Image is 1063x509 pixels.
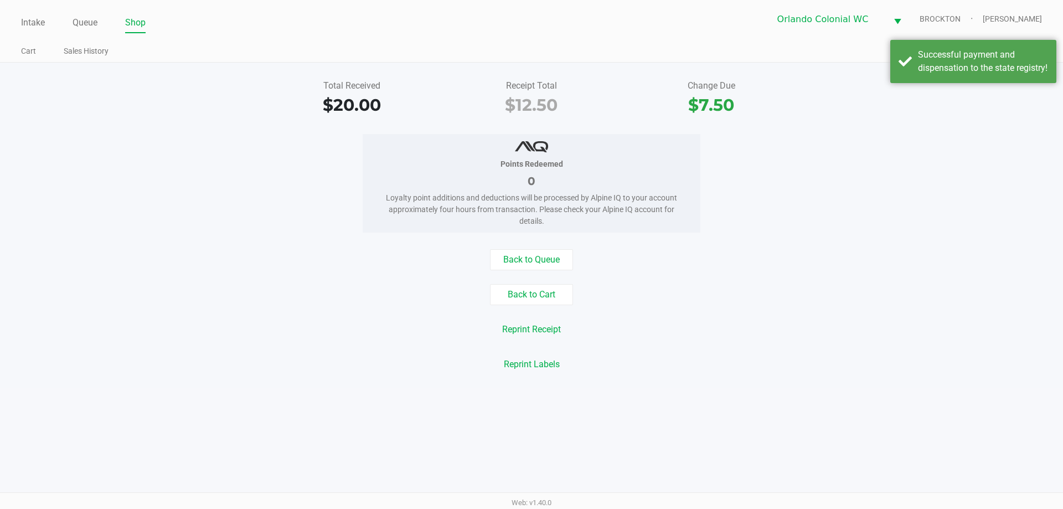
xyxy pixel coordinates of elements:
button: Select [887,6,908,32]
a: Shop [125,15,146,30]
button: Reprint Labels [497,354,567,375]
button: Back to Cart [490,284,573,305]
button: Reprint Receipt [495,319,568,340]
a: Cart [21,44,36,58]
button: Back to Queue [490,249,573,270]
div: $20.00 [270,92,434,117]
div: Successful payment and dispensation to the state registry! [918,48,1048,75]
span: Web: v1.40.0 [512,498,551,507]
div: Loyalty point additions and deductions will be processed by Alpine IQ to your account approximate... [379,192,684,227]
div: Change Due [629,79,793,92]
div: $12.50 [450,92,613,117]
div: Receipt Total [450,79,613,92]
a: Intake [21,15,45,30]
div: 0 [379,173,684,189]
div: Total Received [270,79,434,92]
a: Queue [73,15,97,30]
a: Sales History [64,44,109,58]
div: $7.50 [629,92,793,117]
span: Orlando Colonial WC [777,13,880,26]
div: Points Redeemed [379,158,684,170]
